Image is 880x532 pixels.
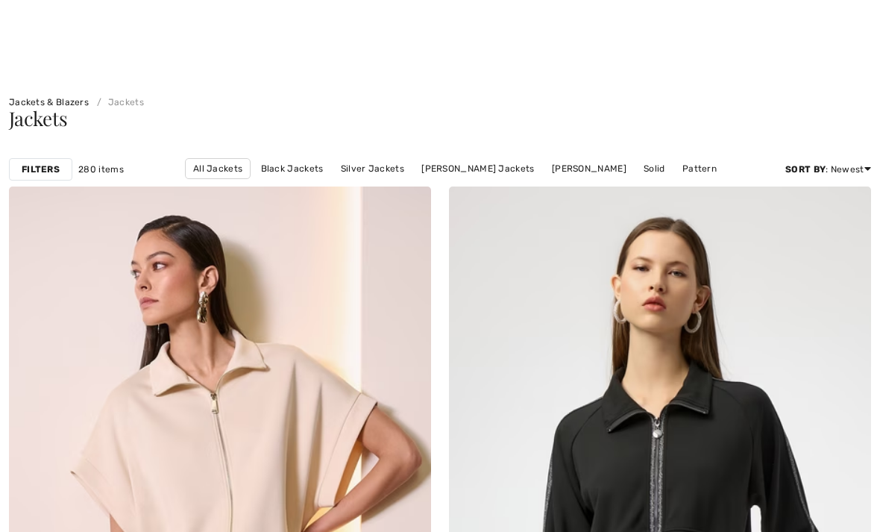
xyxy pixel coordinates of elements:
span: Jackets [9,105,67,131]
a: Pattern [675,159,724,178]
a: [PERSON_NAME] Jackets [414,159,541,178]
div: : Newest [785,163,871,176]
a: [PERSON_NAME] [544,159,634,178]
a: Solid [636,159,673,178]
a: Jackets & Blazers [9,97,89,107]
strong: Sort By [785,164,826,175]
a: Black Jackets [254,159,331,178]
a: All Jackets [185,158,251,179]
span: 280 items [78,163,124,176]
a: Silver Jackets [333,159,412,178]
strong: Filters [22,163,60,176]
a: Jackets [91,97,143,107]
